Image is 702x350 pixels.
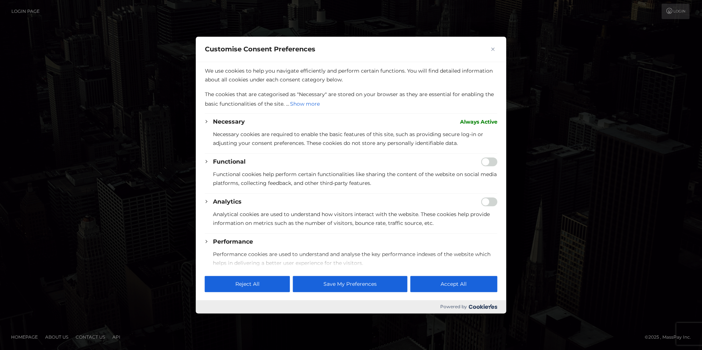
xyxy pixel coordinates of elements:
img: Cookieyes logo [469,304,497,309]
p: We use cookies to help you navigate efficiently and perform certain functions. You will find deta... [205,66,497,84]
button: Necessary [213,117,245,126]
input: Enable Analytics [481,197,497,206]
button: Accept All [410,276,497,292]
p: Necessary cookies are required to enable the basic features of this site, such as providing secur... [213,130,497,147]
button: Close [489,45,497,54]
p: Performance cookies are used to understand and analyse the key performance indexes of the website... [213,250,497,267]
button: Show more [289,99,321,109]
input: Enable Functional [481,157,497,166]
button: Save My Preferences [293,276,407,292]
button: Performance [213,237,253,246]
span: Customise Consent Preferences [205,45,315,54]
div: Powered by [196,300,506,313]
p: Analytical cookies are used to understand how visitors interact with the website. These cookies h... [213,210,497,227]
button: Reject All [205,276,290,292]
button: Functional [213,157,246,166]
p: Functional cookies help perform certain functionalities like sharing the content of the website o... [213,170,497,187]
div: Customise Consent Preferences [196,37,506,313]
p: The cookies that are categorised as "Necessary" are stored on your browser as they are essential ... [205,90,497,109]
img: Close [491,47,495,51]
button: Analytics [213,197,242,206]
span: Always Active [460,117,497,126]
